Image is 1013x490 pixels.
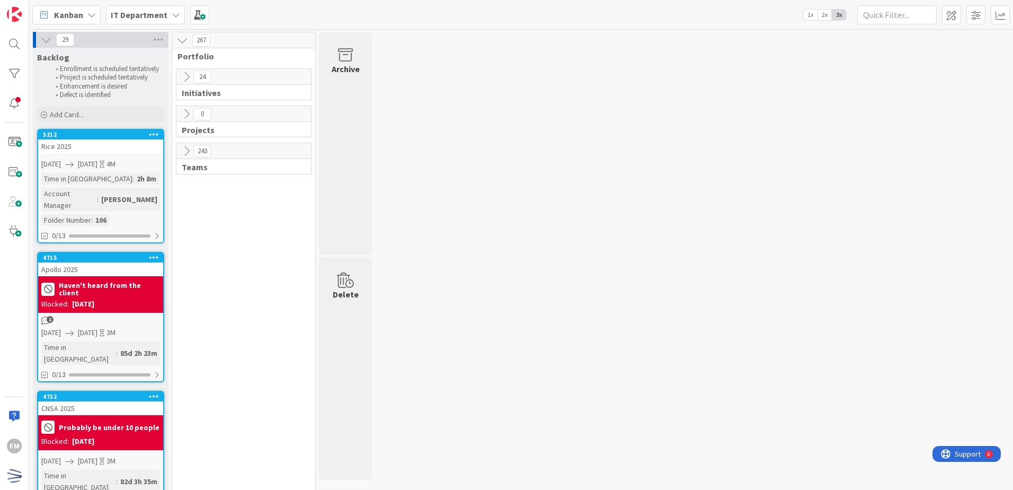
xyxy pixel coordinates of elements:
[78,456,97,467] span: [DATE]
[78,327,97,338] span: [DATE]
[832,10,846,20] span: 3x
[22,2,48,14] span: Support
[72,436,94,447] div: [DATE]
[52,369,66,380] span: 0/13
[99,194,160,205] div: [PERSON_NAME]
[111,10,167,20] b: IT Department
[41,173,132,185] div: Time in [GEOGRAPHIC_DATA]
[41,342,116,365] div: Time in [GEOGRAPHIC_DATA]
[41,188,97,211] div: Account Manager
[116,476,118,487] span: :
[193,108,211,120] span: 0
[857,5,937,24] input: Quick Filter...
[47,316,54,323] span: 1
[134,173,159,185] div: 2h 8m
[78,159,97,170] span: [DATE]
[106,159,115,170] div: 4M
[118,347,160,359] div: 85d 2h 23m
[54,8,83,21] span: Kanban
[38,253,163,262] div: 4715
[38,401,163,415] div: CNSA 2025
[56,33,74,46] span: 29
[41,159,61,170] span: [DATE]
[182,125,298,135] span: Projects
[59,424,159,431] b: Probably be under 10 people
[7,7,22,22] img: Visit kanbanzone.com
[817,10,832,20] span: 2x
[333,288,359,301] div: Delete
[50,82,163,91] li: Enhancement is desired
[193,145,211,157] span: 243
[192,34,210,47] span: 267
[50,91,163,99] li: Defect is identified
[38,262,163,276] div: Apollo 2025
[43,131,163,138] div: 5212
[97,194,99,205] span: :
[43,254,163,261] div: 4715
[41,456,61,467] span: [DATE]
[7,439,22,453] div: FM
[93,214,109,226] div: 106
[193,71,211,83] span: 24
[38,253,163,276] div: 4715Apollo 2025
[50,65,163,73] li: Enrollment is scheduled tentatively
[41,299,69,310] div: Blocked:
[72,299,94,310] div: [DATE]
[41,214,91,226] div: Folder Number
[91,214,93,226] span: :
[38,392,163,415] div: 4752CNSA 2025
[132,173,134,185] span: :
[43,393,163,400] div: 4752
[106,456,115,467] div: 3M
[50,110,84,119] span: Add Card...
[106,327,115,338] div: 3M
[37,52,69,63] span: Backlog
[182,87,298,98] span: Initiatives
[803,10,817,20] span: 1x
[50,73,163,82] li: Project is scheduled tentatively
[182,162,298,172] span: Teams
[118,476,160,487] div: 82d 3h 35m
[38,139,163,153] div: Rice 2025
[177,51,302,62] span: Portfolio
[52,230,66,241] span: 0/13
[37,129,164,243] a: 5212Rice 2025[DATE][DATE]4MTime in [GEOGRAPHIC_DATA]:2h 8mAccount Manager:[PERSON_NAME]Folder Num...
[7,468,22,483] img: avatar
[55,4,58,13] div: 6
[38,130,163,153] div: 5212Rice 2025
[332,63,360,75] div: Archive
[37,252,164,382] a: 4715Apollo 2025Haven't heard from the clientBlocked:[DATE][DATE][DATE]3MTime in [GEOGRAPHIC_DATA]...
[59,282,160,296] b: Haven't heard from the client
[41,436,69,447] div: Blocked:
[116,347,118,359] span: :
[41,327,61,338] span: [DATE]
[38,130,163,139] div: 5212
[38,392,163,401] div: 4752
